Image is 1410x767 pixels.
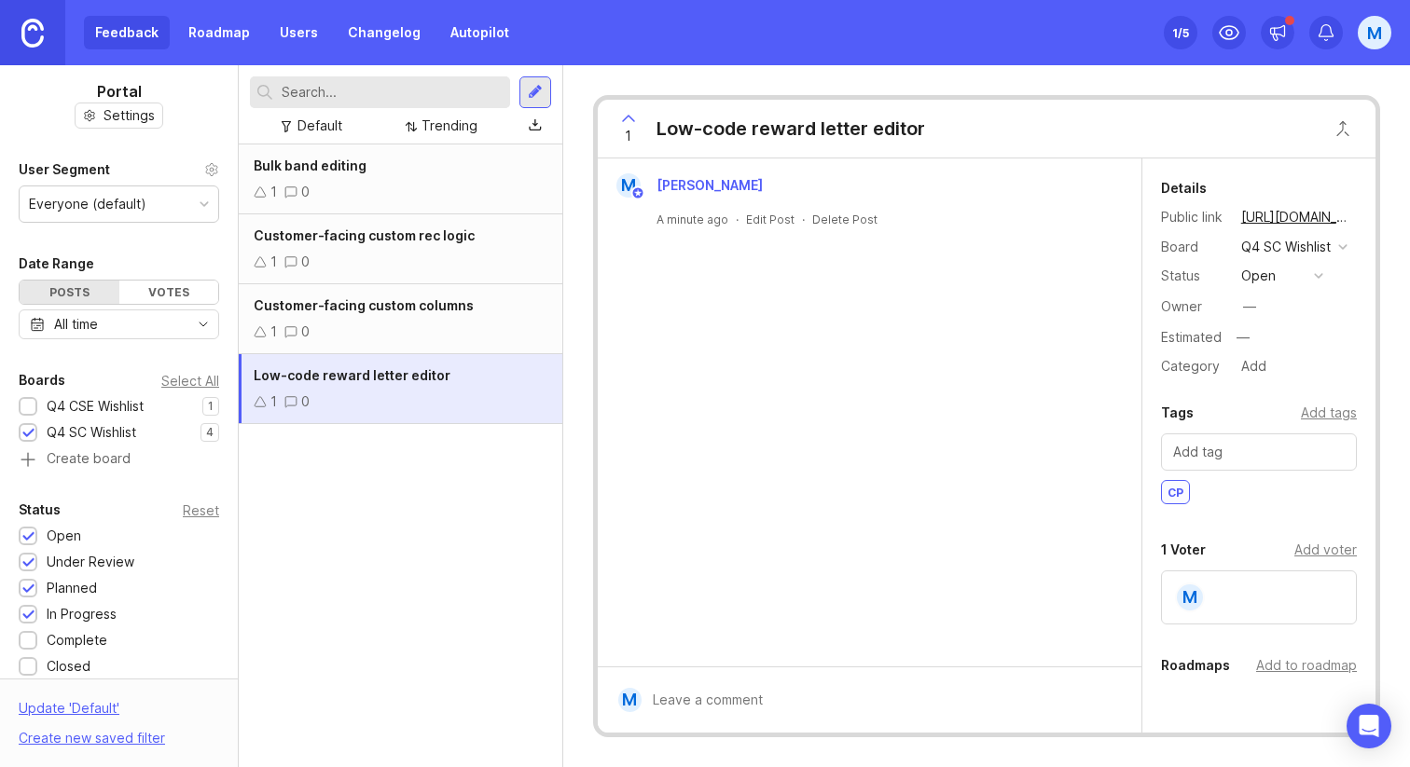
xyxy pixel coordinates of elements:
[1162,481,1189,503] div: CP
[1164,16,1197,49] button: 1/5
[657,212,728,227] a: A minute ago
[1161,331,1222,344] div: Estimated
[1358,16,1391,49] button: M
[1243,296,1256,317] div: —
[239,354,562,424] a: Low-code reward letter editor10
[630,186,644,200] img: member badge
[812,212,878,227] div: Delete Post
[270,322,277,342] div: 1
[270,182,277,202] div: 1
[208,399,214,414] p: 1
[1161,296,1226,317] div: Owner
[1161,356,1226,377] div: Category
[269,16,329,49] a: Users
[1175,582,1205,612] div: M
[337,16,432,49] a: Changelog
[161,376,219,386] div: Select All
[19,369,65,391] div: Boards
[301,182,310,202] div: 0
[254,227,475,243] span: Customer-facing custom rec logic
[47,604,117,624] div: In Progress
[1241,266,1276,286] div: open
[625,126,631,146] span: 1
[1172,20,1189,46] div: 1 /5
[746,212,795,227] div: Edit Post
[270,391,277,412] div: 1
[54,314,98,335] div: All time
[47,526,81,546] div: Open
[1161,654,1230,677] div: Roadmaps
[19,698,119,728] div: Update ' Default '
[270,252,277,272] div: 1
[1294,540,1357,560] div: Add voter
[20,281,119,304] div: Posts
[1226,354,1272,378] a: Add
[301,391,310,412] div: 0
[1256,655,1357,676] div: Add to roadmap
[1161,207,1226,227] div: Public link
[239,284,562,354] a: Customer-facing custom columns10
[75,103,163,129] button: Settings
[104,106,155,125] span: Settings
[19,158,110,181] div: User Segment
[19,253,94,275] div: Date Range
[439,16,520,49] a: Autopilot
[1236,354,1272,378] div: Add
[183,505,219,515] div: Reset
[254,158,366,173] span: Bulk band editing
[19,452,219,469] a: Create board
[736,212,739,227] div: ·
[177,16,261,49] a: Roadmap
[254,297,474,313] span: Customer-facing custom columns
[47,396,144,417] div: Q4 CSE Wishlist
[301,252,310,272] div: 0
[1161,266,1226,286] div: Status
[239,214,562,284] a: Customer-facing custom rec logic10
[1231,325,1255,349] div: —
[616,173,641,198] div: M
[282,82,503,103] input: Search...
[1161,237,1226,257] div: Board
[119,281,219,304] div: Votes
[1324,110,1362,147] button: Close button
[47,422,136,443] div: Q4 SC Wishlist
[605,173,778,198] a: M[PERSON_NAME]
[47,630,107,651] div: Complete
[1173,442,1345,462] input: Add tag
[802,212,805,227] div: ·
[21,19,44,48] img: Canny Home
[301,322,310,342] div: 0
[657,177,763,193] span: [PERSON_NAME]
[657,116,925,142] div: Low-code reward letter editor
[1161,539,1206,561] div: 1 Voter
[19,728,165,748] div: Create new saved filter
[1301,403,1357,423] div: Add tags
[297,116,342,136] div: Default
[47,552,134,572] div: Under Review
[254,367,450,383] span: Low-code reward letter editor
[97,80,142,103] h1: Portal
[1161,177,1207,199] div: Details
[19,499,61,521] div: Status
[422,116,477,136] div: Trending
[188,317,218,332] svg: toggle icon
[239,144,562,214] a: Bulk band editing10
[618,688,642,712] div: M
[47,578,97,598] div: Planned
[206,425,214,440] p: 4
[1241,237,1331,257] div: Q4 SC Wishlist
[29,194,146,214] div: Everyone (default)
[47,656,90,677] div: Closed
[1347,704,1391,748] div: Open Intercom Messenger
[1236,205,1357,229] a: [URL][DOMAIN_NAME]
[1161,402,1194,424] div: Tags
